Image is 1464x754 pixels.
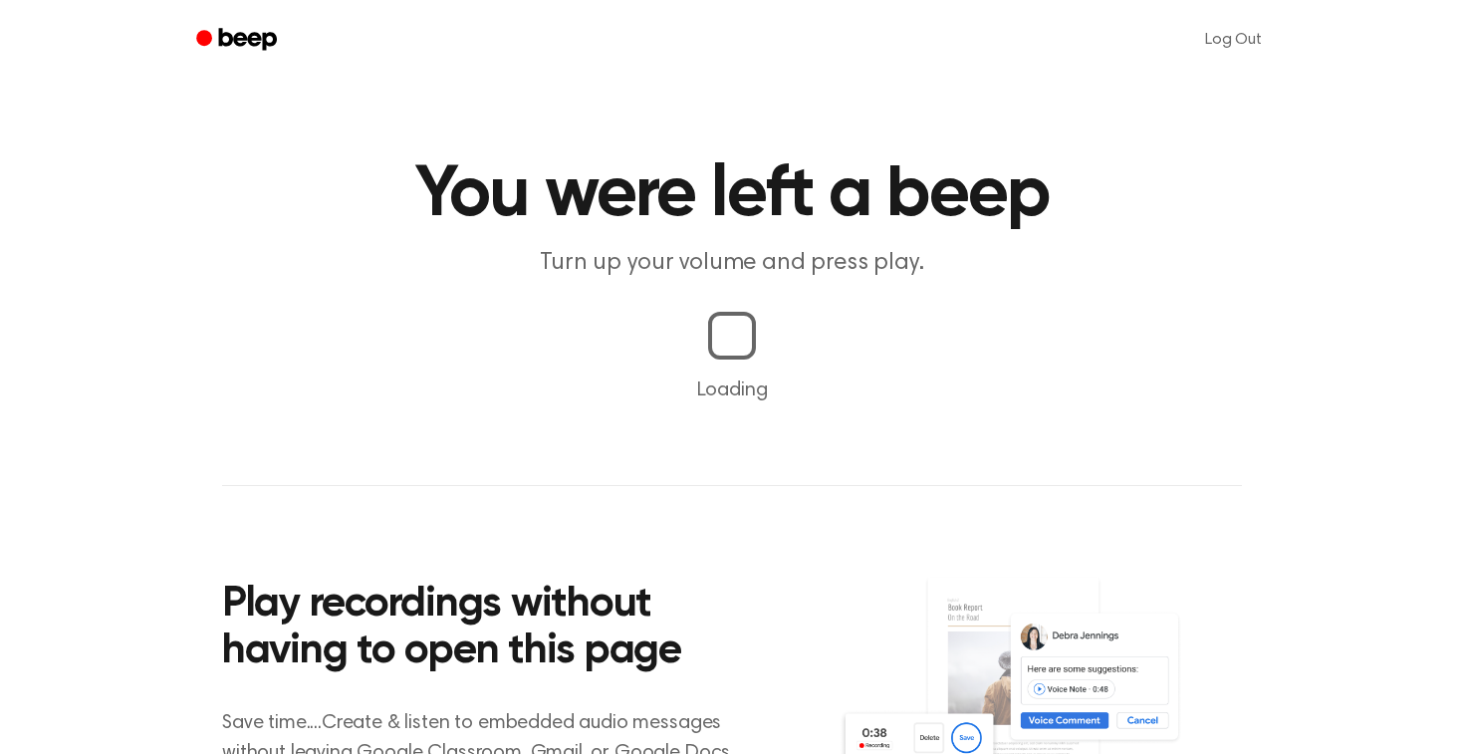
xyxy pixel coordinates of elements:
h1: You were left a beep [222,159,1242,231]
a: Beep [182,21,295,60]
p: Loading [24,376,1440,405]
h2: Play recordings without having to open this page [222,582,759,676]
p: Turn up your volume and press play. [350,247,1114,280]
a: Log Out [1185,16,1282,64]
